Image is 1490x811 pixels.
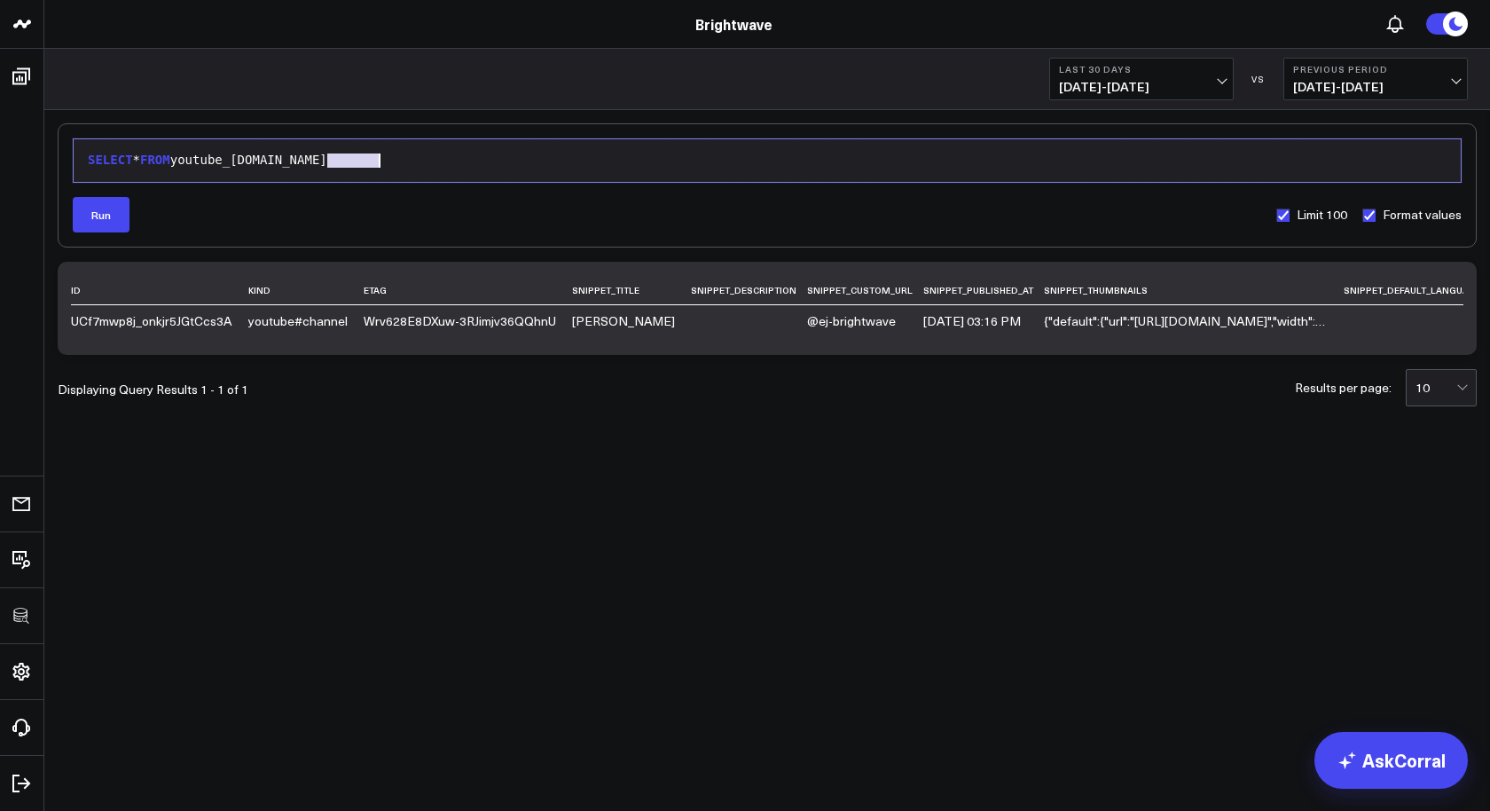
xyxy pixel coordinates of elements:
button: Run [73,197,129,232]
span: [DATE] - [DATE] [1059,80,1224,94]
div: Sep 23, 2025, 03:16 PM [923,314,1028,328]
div: @ej-brightwave [807,314,907,328]
div: youtube#channel [248,314,348,328]
div: Results per page: [1295,382,1392,394]
div: Displaying Query Results 1 - 1 of 1 [58,383,248,396]
label: Limit 100 [1275,208,1347,222]
div: {"default":{"url":"https://yt3.ggpht.com/hAF9oSS0cEsTwagcxbvnYGlCAuOjApGVTfOdmQbSligSBN-23cGHeJ96... [1044,314,1328,328]
span: FROM [140,153,170,167]
b: Previous Period [1293,64,1458,75]
div: 10 [1415,381,1456,395]
a: AskCorral [1314,732,1468,789]
span: SELECT [88,153,133,167]
th: etag [364,276,572,305]
a: Brightwave [695,14,772,34]
div: UCf7mwp8j_onkjr5JGtCcs3A [71,314,232,328]
span: [DATE] - [DATE] [1293,80,1458,94]
th: id [71,276,248,305]
div: EJ White [572,314,675,328]
button: Last 30 Days[DATE]-[DATE] [1049,58,1234,100]
th: snippet_published_at [923,276,1044,305]
b: Last 30 Days [1059,64,1224,75]
th: snippet_thumbnails [1044,276,1344,305]
div: VS [1243,74,1274,84]
th: snippet_custom_url [807,276,923,305]
div: Wrv628E8DXuw-3RJimjv36QQhnU [364,314,556,328]
th: kind [248,276,364,305]
button: Previous Period[DATE]-[DATE] [1283,58,1468,100]
div: * youtube_[DOMAIN_NAME] [82,152,1452,169]
th: snippet_description [691,276,807,305]
th: snippet_title [572,276,691,305]
label: Format values [1361,208,1462,222]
